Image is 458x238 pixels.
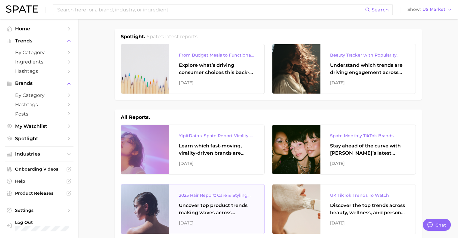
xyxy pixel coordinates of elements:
a: Settings [5,206,73,215]
span: Hashtags [15,102,63,107]
span: Posts [15,111,63,117]
h1: All Reports. [121,114,150,121]
a: Onboarding Videos [5,165,73,174]
span: Trends [15,38,63,44]
button: Trends [5,36,73,45]
a: UK TikTok Trends To WatchDiscover the top trends across beauty, wellness, and personal care on Ti... [272,184,416,234]
a: by Category [5,91,73,100]
span: Onboarding Videos [15,166,63,172]
div: UK TikTok Trends To Watch [330,192,406,199]
a: Product Releases [5,189,73,198]
span: Hashtags [15,68,63,74]
div: Spate Monthly TikTok Brands Tracker [330,132,406,139]
span: Spotlight [15,136,63,141]
div: Beauty Tracker with Popularity Index [330,51,406,59]
div: Uncover top product trends making waves across platforms — along with key insights into benefits,... [179,202,255,216]
a: Ingredients [5,57,73,66]
div: [DATE] [179,160,255,167]
div: [DATE] [330,79,406,86]
span: Product Releases [15,190,63,196]
a: Hashtags [5,66,73,76]
span: Search [372,7,389,13]
span: US Market [422,8,445,11]
div: Learn which fast-moving, virality-driven brands are leading the pack, the risks of viral growth, ... [179,142,255,157]
span: by Category [15,50,63,55]
a: Beauty Tracker with Popularity IndexUnderstand which trends are driving engagement across platfor... [272,44,416,94]
a: Hashtags [5,100,73,109]
img: SPATE [6,5,38,13]
h1: Spotlight. [121,33,145,40]
a: Spotlight [5,134,73,143]
span: Log Out [15,220,69,225]
div: [DATE] [330,219,406,227]
span: My Watchlist [15,123,63,129]
span: Brands [15,81,63,86]
div: Understand which trends are driving engagement across platforms in the skin, hair, makeup, and fr... [330,62,406,76]
button: Industries [5,150,73,159]
a: Help [5,177,73,186]
div: [DATE] [179,79,255,86]
a: by Category [5,48,73,57]
button: ShowUS Market [406,6,453,14]
a: Home [5,24,73,33]
div: [DATE] [330,160,406,167]
input: Search here for a brand, industry, or ingredient [57,5,365,15]
span: Help [15,178,63,184]
span: Industries [15,151,63,157]
div: Explore what’s driving consumer choices this back-to-school season From budget-friendly meals to ... [179,62,255,76]
div: YipitData x Spate Report Virality-Driven Brands Are Taking a Slice of the Beauty Pie [179,132,255,139]
div: 2025 Hair Report: Care & Styling Products [179,192,255,199]
a: From Budget Meals to Functional Snacks: Food & Beverage Trends Shaping Consumer Behavior This Sch... [121,44,265,94]
div: Stay ahead of the curve with [PERSON_NAME]’s latest monthly tracker, spotlighting the fastest-gro... [330,142,406,157]
div: [DATE] [179,219,255,227]
span: Show [407,8,421,11]
span: Ingredients [15,59,63,65]
a: My Watchlist [5,122,73,131]
span: Home [15,26,63,32]
a: Log out. Currently logged in with e-mail ltal@gattefossecorp.com. [5,218,73,233]
span: Settings [15,208,63,213]
a: Posts [5,109,73,119]
a: 2025 Hair Report: Care & Styling ProductsUncover top product trends making waves across platforms... [121,184,265,234]
div: Discover the top trends across beauty, wellness, and personal care on TikTok [GEOGRAPHIC_DATA]. [330,202,406,216]
span: by Category [15,92,63,98]
button: Brands [5,79,73,88]
div: From Budget Meals to Functional Snacks: Food & Beverage Trends Shaping Consumer Behavior This Sch... [179,51,255,59]
h2: Spate's latest reports. [147,33,198,40]
a: Spate Monthly TikTok Brands TrackerStay ahead of the curve with [PERSON_NAME]’s latest monthly tr... [272,125,416,175]
a: YipitData x Spate Report Virality-Driven Brands Are Taking a Slice of the Beauty PieLearn which f... [121,125,265,175]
